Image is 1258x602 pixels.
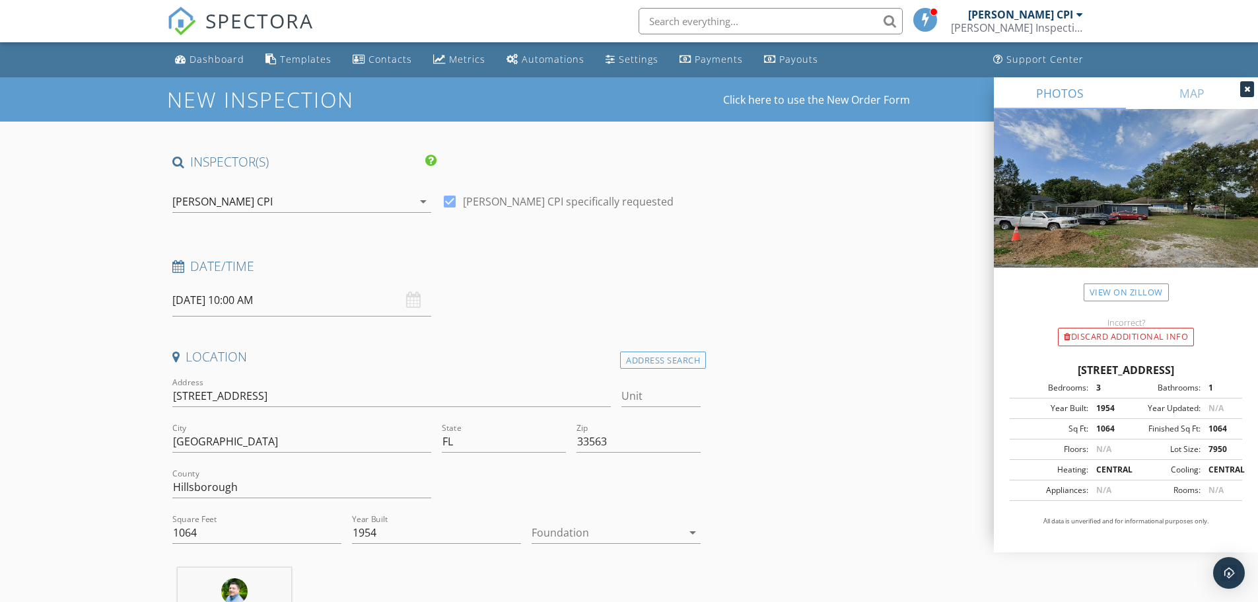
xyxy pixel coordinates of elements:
h1: New Inspection [167,88,460,111]
input: Search everything... [639,8,903,34]
div: Appliances: [1014,484,1088,496]
input: Select date [172,284,431,317]
div: Metrics [449,53,485,65]
h4: INSPECTOR(S) [172,153,437,170]
div: Bathrooms: [1126,382,1201,394]
div: Sq Ft: [1014,423,1088,435]
div: Payments [695,53,743,65]
div: CENTRAL [1088,464,1126,476]
div: [STREET_ADDRESS] [1010,362,1242,378]
div: Silva Inspection Services LLC [951,21,1083,34]
div: Payouts [779,53,818,65]
span: SPECTORA [205,7,314,34]
span: N/A [1208,402,1224,414]
div: CENTRAL [1201,464,1238,476]
i: arrow_drop_down [415,194,431,209]
div: Finished Sq Ft: [1126,423,1201,435]
a: PHOTOS [994,77,1126,109]
a: Contacts [347,48,417,72]
div: 1 [1201,382,1238,394]
div: 1064 [1088,423,1126,435]
a: Payouts [759,48,823,72]
div: Incorrect? [994,317,1258,328]
span: N/A [1208,484,1224,496]
div: [PERSON_NAME] CPI [172,196,273,207]
div: Floors: [1014,443,1088,455]
img: streetview [994,109,1258,299]
h4: Location [172,348,701,365]
div: 1954 [1088,402,1126,414]
div: 3 [1088,382,1126,394]
label: [PERSON_NAME] CPI specifically requested [463,195,674,208]
div: Dashboard [190,53,244,65]
a: MAP [1126,77,1258,109]
div: 7950 [1201,443,1238,455]
div: Bedrooms: [1014,382,1088,394]
a: Payments [674,48,748,72]
a: Dashboard [170,48,250,72]
p: All data is unverified and for informational purposes only. [1010,517,1242,526]
a: Automations (Basic) [501,48,590,72]
div: Automations [522,53,584,65]
i: arrow_drop_down [685,525,701,541]
div: Cooling: [1126,464,1201,476]
a: Metrics [428,48,491,72]
span: N/A [1096,484,1111,496]
div: Contacts [368,53,412,65]
div: Heating: [1014,464,1088,476]
div: Open Intercom Messenger [1213,557,1245,589]
div: Address Search [620,352,706,369]
span: N/A [1096,443,1111,455]
div: Discard Additional info [1058,328,1194,346]
div: Support Center [1006,53,1084,65]
div: Rooms: [1126,484,1201,496]
div: Templates [280,53,332,65]
a: Click here to use the New Order Form [723,94,910,105]
a: SPECTORA [167,18,314,46]
div: [PERSON_NAME] CPI [968,8,1073,21]
a: Settings [600,48,664,72]
div: 1064 [1201,423,1238,435]
h4: Date/Time [172,258,701,275]
div: Year Built: [1014,402,1088,414]
div: Settings [619,53,658,65]
div: Lot Size: [1126,443,1201,455]
a: Support Center [988,48,1089,72]
a: View on Zillow [1084,283,1169,301]
a: Templates [260,48,337,72]
div: Year Updated: [1126,402,1201,414]
img: The Best Home Inspection Software - Spectora [167,7,196,36]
